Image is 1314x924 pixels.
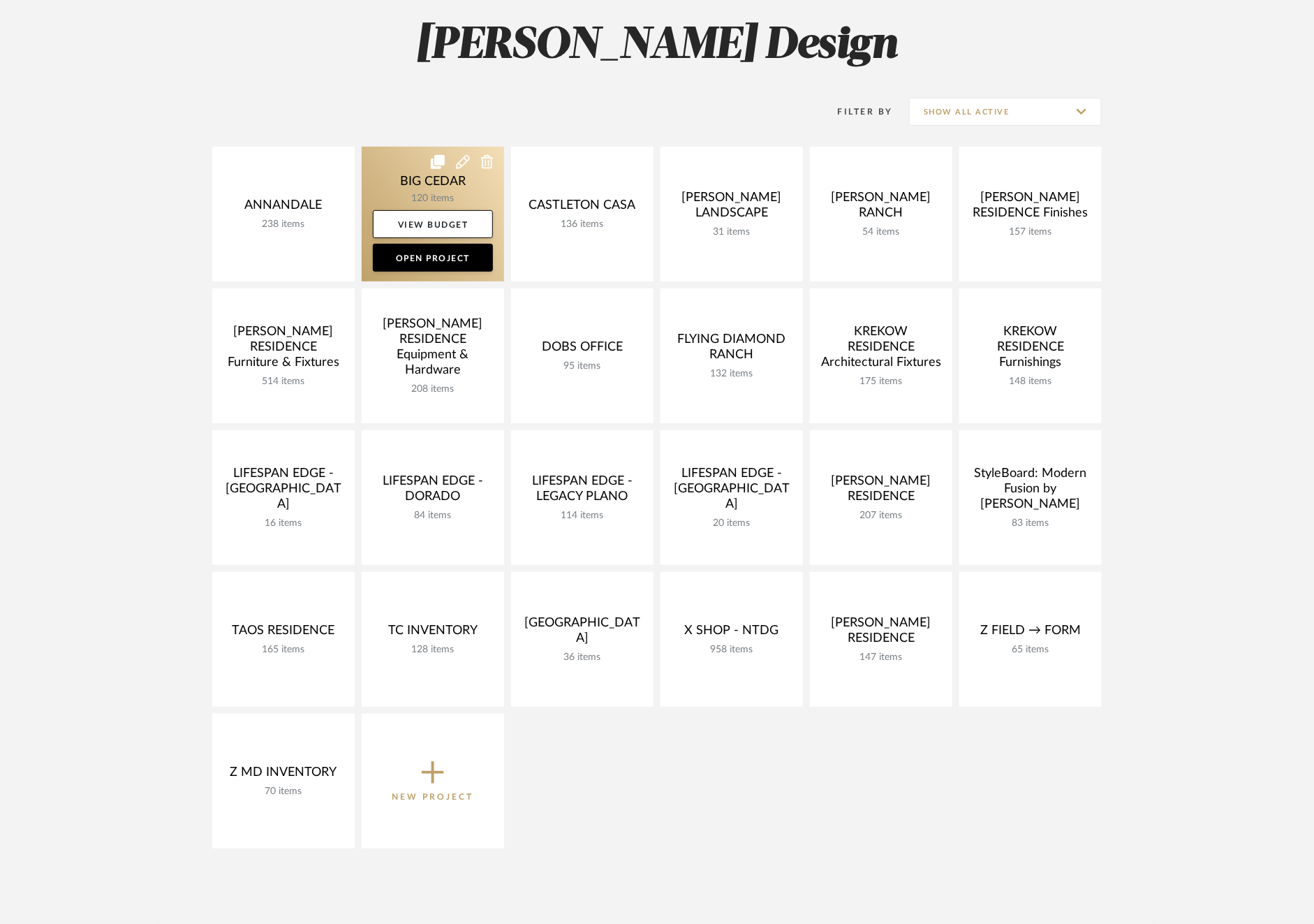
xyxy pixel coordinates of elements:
[672,190,792,226] div: [PERSON_NAME] LANDSCAPE
[970,623,1091,644] div: Z FIELD → FORM
[821,324,941,376] div: KREKOW RESIDENCE Architectural Fixtures
[970,644,1091,656] div: 65 items
[522,474,642,510] div: LIFESPAN EDGE - LEGACY PLANO
[223,786,344,798] div: 70 items
[522,652,642,663] div: 36 items
[821,615,941,652] div: [PERSON_NAME] RESIDENCE
[373,510,493,522] div: 84 items
[223,466,344,518] div: LIFESPAN EDGE - [GEOGRAPHIC_DATA]
[522,339,642,360] div: DOBS OFFICE
[970,376,1091,388] div: 148 items
[373,316,493,383] div: [PERSON_NAME] RESIDENCE Equipment & Hardware
[223,765,344,786] div: Z MD INVENTORY
[672,518,792,529] div: 20 items
[672,466,792,518] div: LIFESPAN EDGE - [GEOGRAPHIC_DATA]
[970,190,1091,226] div: [PERSON_NAME] RESIDENCE Finishes
[672,623,792,644] div: X SHOP - NTDG
[970,324,1091,376] div: KREKOW RESIDENCE Furnishings
[672,368,792,380] div: 132 items
[821,652,941,663] div: 147 items
[373,623,493,644] div: TC INVENTORY
[970,226,1091,238] div: 157 items
[223,644,344,656] div: 165 items
[223,518,344,529] div: 16 items
[672,332,792,368] div: FLYING DIAMOND RANCH
[821,226,941,238] div: 54 items
[362,714,504,849] button: New Project
[672,644,792,656] div: 958 items
[223,198,344,219] div: ANNANDALE
[223,623,344,644] div: TAOS RESIDENCE
[821,190,941,226] div: [PERSON_NAME] RANCH
[223,219,344,230] div: 238 items
[223,324,344,376] div: [PERSON_NAME] RESIDENCE Furniture & Fixtures
[821,510,941,522] div: 207 items
[373,210,493,238] a: View Budget
[970,466,1091,518] div: StyleBoard: Modern Fusion by [PERSON_NAME]
[672,226,792,238] div: 31 items
[821,474,941,510] div: [PERSON_NAME] RESIDENCE
[522,510,642,522] div: 114 items
[522,360,642,372] div: 95 items
[373,644,493,656] div: 128 items
[373,383,493,395] div: 208 items
[522,198,642,219] div: CASTLETON CASA
[522,615,642,652] div: [GEOGRAPHIC_DATA]
[970,518,1091,529] div: 83 items
[820,105,893,119] div: Filter By
[821,376,941,388] div: 175 items
[522,219,642,230] div: 136 items
[223,376,344,388] div: 514 items
[373,244,493,272] a: Open Project
[392,790,474,804] p: New Project
[373,474,493,510] div: LIFESPAN EDGE - DORADO
[154,20,1160,72] h2: [PERSON_NAME] Design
